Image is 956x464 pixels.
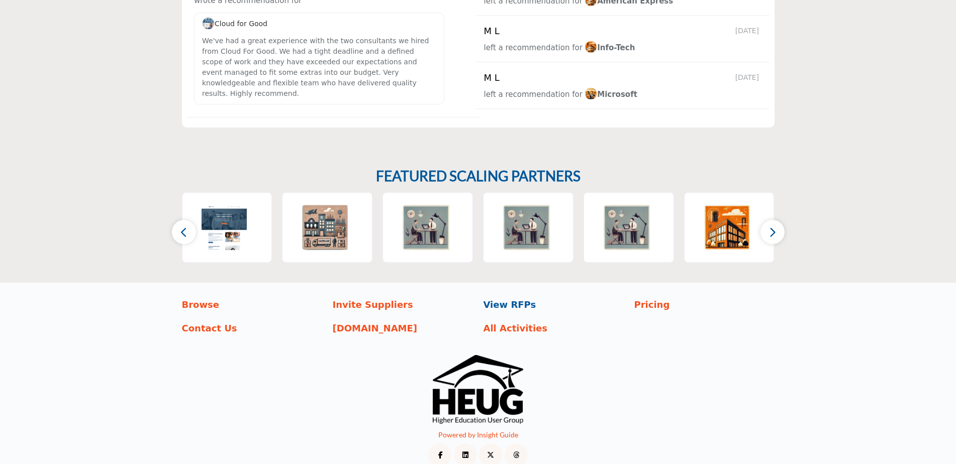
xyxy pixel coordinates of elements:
[202,17,215,30] img: image
[484,28,504,39] h5: M L
[585,43,597,56] img: image
[735,75,762,85] span: [DATE]
[333,298,473,311] a: Invite Suppliers
[484,92,583,101] span: left a recommendation for
[735,28,762,39] span: [DATE]
[484,298,624,311] a: View RFPs
[484,321,624,335] a: All Activities
[585,90,597,102] img: image
[202,20,267,28] span: Cloud for Good
[302,205,348,250] img: Infosys
[484,75,504,86] h5: M L
[182,298,322,311] a: Browse
[503,205,550,250] img: HighPoint
[202,205,247,250] img: Mutara
[585,46,635,55] span: Info-Tech
[585,92,637,101] span: Microsoft
[704,205,750,250] img: GlobalVox LLC
[376,168,581,185] h2: FEATURED SCALING PARTNERS
[202,20,267,28] a: imageCloud for Good
[438,430,518,439] a: Powered by Insight Guide
[585,91,637,103] a: imageMicrosoft
[634,298,775,311] a: Pricing
[333,321,473,335] a: [DOMAIN_NAME]
[433,355,523,424] img: No Site Logo
[182,321,322,335] a: Contact Us
[202,36,436,99] p: We've had a great experience with the two consultants we hired from Cloud For Good. We had a tigh...
[403,205,449,250] img: TouchNet
[604,205,650,250] img: Deloitte
[585,44,635,57] a: imageInfo-Tech
[484,46,583,55] span: left a recommendation for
